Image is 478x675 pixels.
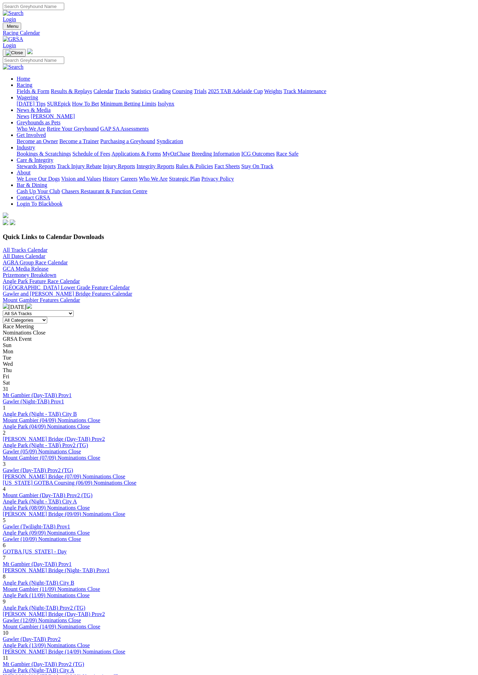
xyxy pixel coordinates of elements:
input: Search [3,57,64,64]
a: Mt Gambier (Day-TAB) Prov1 [3,392,72,398]
a: Tracks [115,88,130,94]
div: Sat [3,380,475,386]
a: Angle Park (11/09) Nominations Close [3,592,90,598]
a: Privacy Policy [201,176,234,182]
a: Angle Park (08/09) Nominations Close [3,505,90,511]
img: chevron-right-pager-white.svg [26,303,32,309]
span: 7 [3,555,6,561]
img: Search [3,64,24,70]
a: Mount Gambier (Day-TAB) Prov2 (TG) [3,492,92,498]
a: Statistics [131,88,151,94]
img: Close [6,50,23,56]
div: GRSA Event [3,336,475,342]
button: Toggle navigation [3,49,26,57]
div: Industry [17,151,475,157]
div: Care & Integrity [17,163,475,170]
a: Greyhounds as Pets [17,120,60,125]
a: AGRA Group Race Calendar [3,260,68,265]
a: Race Safe [276,151,298,157]
a: ICG Outcomes [241,151,275,157]
a: Integrity Reports [136,163,174,169]
a: Stewards Reports [17,163,56,169]
a: GAP SA Assessments [100,126,149,132]
a: [PERSON_NAME] Bridge (09/09) Nominations Close [3,511,125,517]
a: [PERSON_NAME] Bridge (Night- TAB) Prov1 [3,567,110,573]
img: twitter.svg [10,220,15,225]
a: Strategic Plan [169,176,200,182]
a: Minimum Betting Limits [100,101,156,107]
a: Bookings & Scratchings [17,151,71,157]
a: GOTBA [US_STATE] - Day [3,549,67,554]
div: Bar & Dining [17,188,475,195]
a: Track Maintenance [284,88,326,94]
a: Who We Are [17,126,45,132]
a: Login [3,42,16,48]
a: [PERSON_NAME] Bridge (Day-TAB) Prov2 [3,611,105,617]
span: 2 [3,430,6,436]
a: Angle Park (04/09) Nominations Close [3,423,90,429]
a: [PERSON_NAME] Bridge (14/09) Nominations Close [3,649,125,655]
a: Schedule of Fees [72,151,110,157]
a: About [17,170,31,175]
a: Become a Trainer [59,138,99,144]
a: Become an Owner [17,138,58,144]
a: Injury Reports [103,163,135,169]
span: 6 [3,542,6,548]
a: Track Injury Rebate [57,163,101,169]
a: Angle Park (Night-TAB) Prov2 (TG) [3,605,85,611]
a: Trials [194,88,207,94]
a: Gawler (Day-TAB) Prov2 [3,636,61,642]
img: GRSA [3,36,23,42]
span: 31 [3,386,8,392]
div: Racing [17,88,475,94]
a: [PERSON_NAME] [31,113,75,119]
a: Login To Blackbook [17,201,62,207]
span: 5 [3,517,6,523]
span: 10 [3,630,8,636]
span: 1 [3,405,6,411]
div: Tue [3,355,475,361]
div: Race Meeting [3,323,475,330]
span: 4 [3,486,6,492]
a: Home [17,76,30,82]
a: Login [3,16,16,22]
a: Mount Gambier (07/09) Nominations Close [3,455,100,461]
a: Gawler and [PERSON_NAME] Bridge Features Calendar [3,291,132,297]
div: News & Media [17,113,475,120]
a: Get Involved [17,132,46,138]
input: Search [3,3,64,10]
a: Prizemoney Breakdown [3,272,56,278]
a: Grading [153,88,171,94]
a: Fact Sheets [215,163,240,169]
a: Racing Calendar [3,30,475,36]
a: News & Media [17,107,51,113]
a: Calendar [93,88,114,94]
a: News [17,113,29,119]
a: Isolynx [158,101,174,107]
a: Mount Gambier Features Calendar [3,297,80,303]
a: Rules & Policies [176,163,213,169]
div: Fri [3,373,475,380]
a: Angle Park (Night-TAB) City B [3,580,74,586]
a: Mt Gambier (Day-TAB) Prov1 [3,561,72,567]
div: Wagering [17,101,475,107]
a: All Dates Calendar [3,253,45,259]
a: GCA Media Release [3,266,49,272]
a: Angle Park (Night-TAB) City A [3,667,74,673]
a: Coursing [172,88,193,94]
span: Menu [7,24,18,29]
a: Angle Park (Night - TAB) Prov2 (TG) [3,442,88,448]
a: Racing [17,82,32,88]
div: Mon [3,348,475,355]
div: Greyhounds as Pets [17,126,475,132]
div: [DATE] [3,303,475,310]
a: Applications & Forms [111,151,161,157]
a: Fields & Form [17,88,49,94]
a: Mount Gambier (14/09) Nominations Close [3,624,100,629]
span: 3 [3,461,6,467]
a: Mount Gambier (04/09) Nominations Close [3,417,100,423]
a: MyOzChase [162,151,190,157]
a: Chasers Restaurant & Function Centre [61,188,147,194]
a: Gawler (Night-TAB) Prov1 [3,398,64,404]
